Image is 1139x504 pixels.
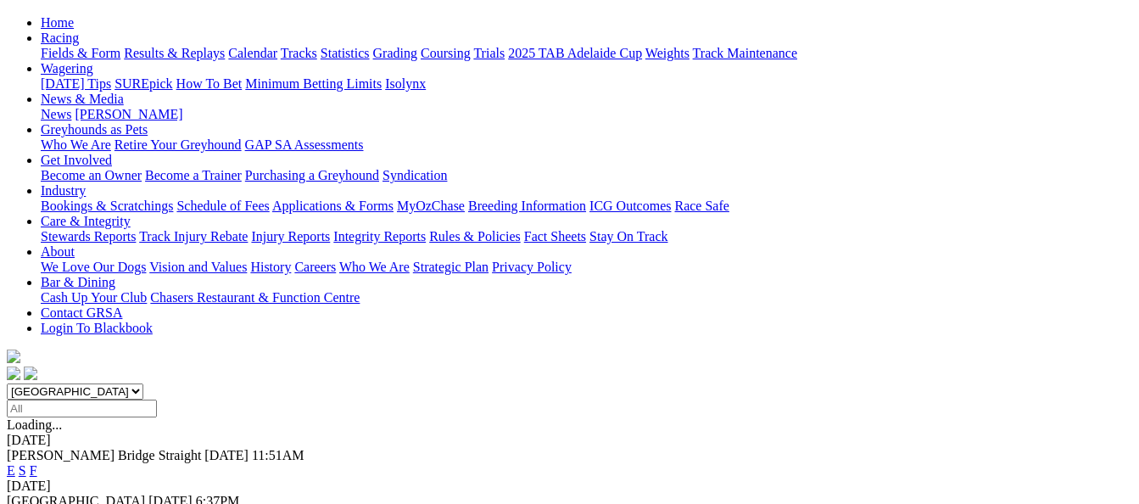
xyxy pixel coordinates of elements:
div: News & Media [41,107,1132,122]
a: Schedule of Fees [176,199,269,213]
a: Injury Reports [251,229,330,244]
a: Isolynx [385,76,426,91]
a: Tracks [281,46,317,60]
a: Fields & Form [41,46,120,60]
a: Chasers Restaurant & Function Centre [150,290,360,305]
a: Who We Are [41,137,111,152]
a: E [7,463,15,478]
img: facebook.svg [7,367,20,380]
a: Vision and Values [149,260,247,274]
a: Greyhounds as Pets [41,122,148,137]
a: Bookings & Scratchings [41,199,173,213]
a: Wagering [41,61,93,76]
a: Coursing [421,46,471,60]
a: Race Safe [674,199,729,213]
img: logo-grsa-white.png [7,350,20,363]
a: 2025 TAB Adelaide Cup [508,46,642,60]
a: S [19,463,26,478]
a: Rules & Policies [429,229,521,244]
a: Results & Replays [124,46,225,60]
a: Home [41,15,74,30]
a: Syndication [382,168,447,182]
a: Bar & Dining [41,275,115,289]
a: News & Media [41,92,124,106]
a: Privacy Policy [492,260,572,274]
a: Who We Are [339,260,410,274]
div: About [41,260,1132,275]
a: SUREpick [114,76,172,91]
a: Industry [41,183,86,198]
a: Minimum Betting Limits [245,76,382,91]
a: Fact Sheets [524,229,586,244]
a: ICG Outcomes [589,199,671,213]
a: Login To Blackbook [41,321,153,335]
a: Retire Your Greyhound [114,137,242,152]
a: F [30,463,37,478]
a: [DATE] Tips [41,76,111,91]
a: Grading [373,46,417,60]
div: [DATE] [7,479,1132,494]
a: Track Maintenance [693,46,797,60]
div: Greyhounds as Pets [41,137,1132,153]
a: Contact GRSA [41,305,122,320]
a: GAP SA Assessments [245,137,364,152]
a: Track Injury Rebate [139,229,248,244]
a: Statistics [321,46,370,60]
div: Industry [41,199,1132,214]
img: twitter.svg [24,367,37,380]
div: Get Involved [41,168,1132,183]
div: Care & Integrity [41,229,1132,244]
a: Calendar [228,46,277,60]
a: Applications & Forms [272,199,394,213]
a: Become an Owner [41,168,142,182]
a: Racing [41,31,79,45]
span: [PERSON_NAME] Bridge Straight [7,448,201,462]
div: Wagering [41,76,1132,92]
a: Become a Trainer [145,168,242,182]
a: MyOzChase [397,199,465,213]
a: About [41,244,75,259]
span: 11:51AM [252,448,304,462]
a: Weights [645,46,690,60]
a: Cash Up Your Club [41,290,147,305]
a: Breeding Information [468,199,586,213]
a: Purchasing a Greyhound [245,168,379,182]
a: [PERSON_NAME] [75,107,182,121]
span: [DATE] [204,448,248,462]
a: Strategic Plan [413,260,489,274]
a: How To Bet [176,76,243,91]
div: Bar & Dining [41,290,1132,305]
a: We Love Our Dogs [41,260,146,274]
a: News [41,107,71,121]
a: Stay On Track [589,229,667,244]
div: Racing [41,46,1132,61]
a: Integrity Reports [333,229,426,244]
a: Care & Integrity [41,214,131,228]
a: History [250,260,291,274]
a: Get Involved [41,153,112,167]
a: Trials [473,46,505,60]
input: Select date [7,400,157,417]
div: [DATE] [7,433,1132,448]
span: Loading... [7,417,62,432]
a: Careers [294,260,336,274]
a: Stewards Reports [41,229,136,244]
